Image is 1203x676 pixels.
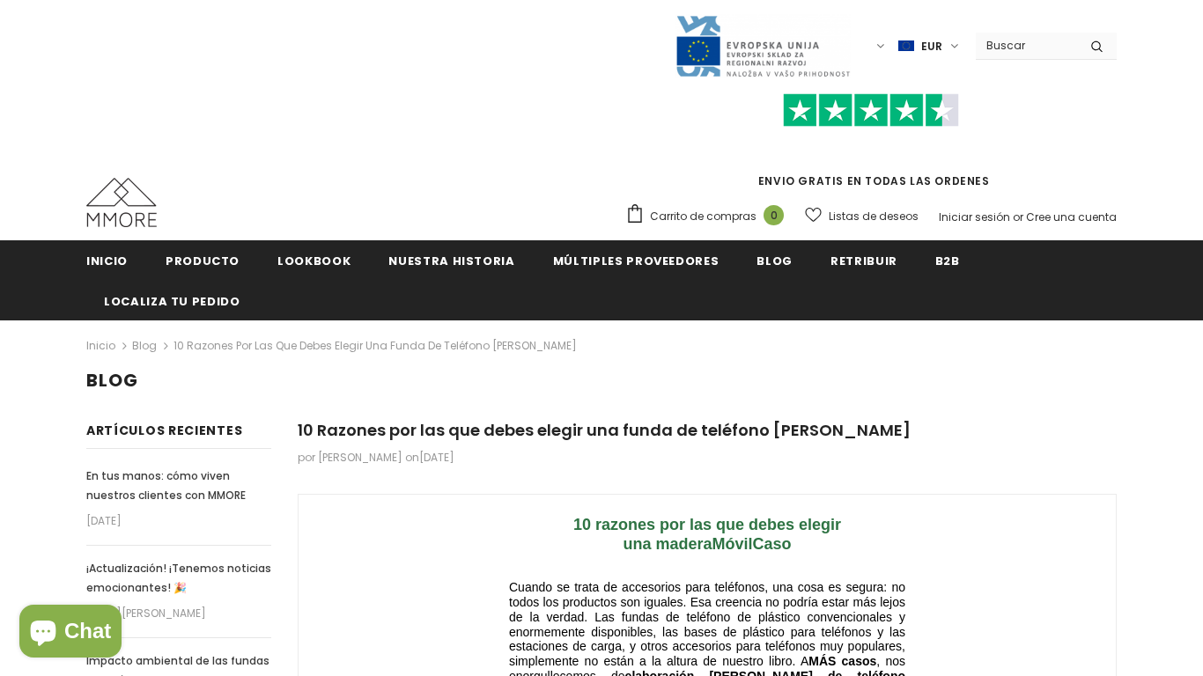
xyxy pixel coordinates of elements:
[86,603,271,624] em: [DATE][PERSON_NAME]
[553,253,720,269] span: múltiples proveedores
[830,240,897,280] a: Retribuir
[86,178,157,227] img: MMORE Casos
[277,253,351,269] span: Lookbook
[623,535,791,553] strong: una madera Caso
[808,654,876,668] strong: MÁS casos
[783,93,959,128] img: Confía en las estrellas piloto
[935,240,960,280] a: B2B
[14,605,127,662] inbox-online-store-chat: Shopify online store chat
[132,338,157,353] a: Blog
[104,293,240,310] span: Localiza tu pedido
[86,240,128,280] a: Inicio
[86,422,242,439] span: Artículos Recientes
[805,201,919,231] a: Listas de deseos
[166,253,240,269] span: Producto
[935,253,960,269] span: B2B
[86,467,271,505] a: En tus manos: cómo viven nuestros clientes con MMORE
[86,511,271,532] em: [DATE]
[388,253,514,269] span: Nuestra Historia
[675,14,851,78] img: javni razpis
[976,33,1077,58] input: Search Site
[86,335,115,356] a: Inicio
[712,535,753,553] span: Móvil
[298,450,402,465] span: por [PERSON_NAME]
[86,561,271,595] span: ¡Actualización! ¡Tenemos noticias emocionantes! 🎉
[625,101,1117,188] span: ENVIO GRATIS EN TODAS LAS ORDENES
[86,559,271,598] a: ¡Actualización! ¡Tenemos noticias emocionantes! 🎉
[829,208,919,225] span: Listas de deseos
[86,468,246,503] span: En tus manos: cómo viven nuestros clientes con MMORE
[830,253,897,269] span: Retribuir
[553,240,720,280] a: múltiples proveedores
[756,240,793,280] a: Blog
[650,208,756,225] span: Carrito de compras
[625,127,1117,173] iframe: Customer reviews powered by Trustpilot
[104,281,240,320] a: Localiza tu pedido
[675,38,851,53] a: javni razpis
[764,205,784,225] span: 0
[573,516,841,533] strong: 10 razones por las que debes elegir
[298,419,911,441] span: 10 Razones por las que debes elegir una funda de teléfono [PERSON_NAME]
[1013,209,1023,224] span: or
[1026,209,1117,224] a: Cree una cuenta
[166,240,240,280] a: Producto
[86,368,138,393] span: Blog
[405,450,454,465] span: on
[756,253,793,269] span: Blog
[939,209,1010,224] a: Iniciar sesión
[86,253,128,269] span: Inicio
[388,240,514,280] a: Nuestra Historia
[173,335,577,356] span: 10 Razones por las que debes elegir una funda de teléfono [PERSON_NAME]
[921,38,942,55] span: EUR
[277,240,351,280] a: Lookbook
[625,203,793,230] a: Carrito de compras 0
[419,450,454,465] time: [DATE]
